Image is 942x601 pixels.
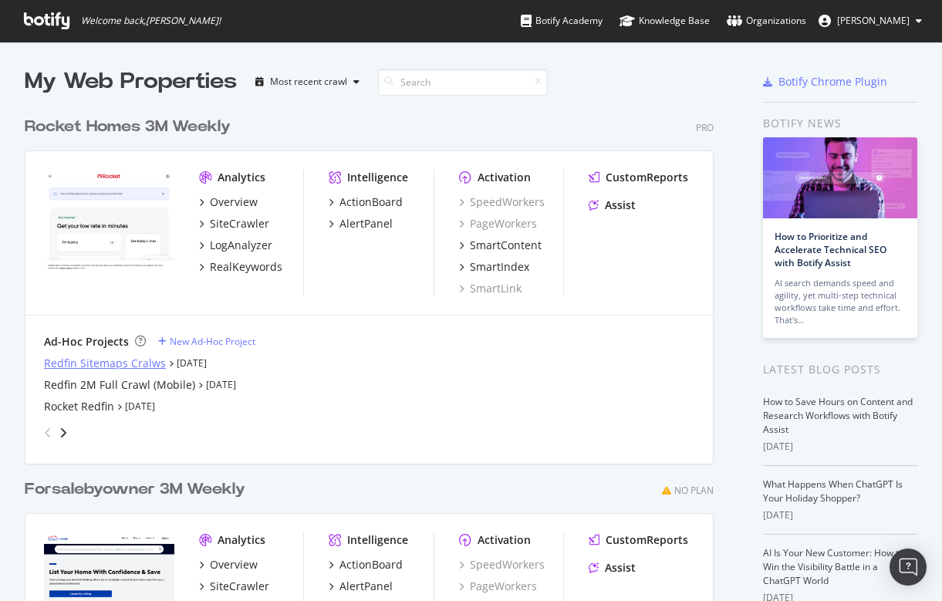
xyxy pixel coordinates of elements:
[459,557,545,572] a: SpeedWorkers
[339,216,393,231] div: AlertPanel
[81,15,221,27] span: Welcome back, [PERSON_NAME] !
[763,115,917,132] div: Botify news
[329,557,403,572] a: ActionBoard
[775,230,886,269] a: How to Prioritize and Accelerate Technical SEO with Botify Assist
[218,170,265,185] div: Analytics
[177,356,207,370] a: [DATE]
[605,560,636,576] div: Assist
[806,8,934,33] button: [PERSON_NAME]
[329,579,393,594] a: AlertPanel
[206,378,236,391] a: [DATE]
[210,259,282,275] div: RealKeywords
[589,532,688,548] a: CustomReports
[605,198,636,213] div: Assist
[199,194,258,210] a: Overview
[347,532,408,548] div: Intelligence
[606,170,688,185] div: CustomReports
[38,420,58,445] div: angle-left
[249,69,366,94] button: Most recent crawl
[210,194,258,210] div: Overview
[210,216,269,231] div: SiteCrawler
[125,400,155,413] a: [DATE]
[199,216,269,231] a: SiteCrawler
[763,546,904,587] a: AI Is Your New Customer: How to Win the Visibility Battle in a ChatGPT World
[210,579,269,594] div: SiteCrawler
[158,335,255,348] a: New Ad-Hoc Project
[778,74,887,89] div: Botify Chrome Plugin
[890,549,927,586] div: Open Intercom Messenger
[210,238,272,253] div: LogAnalyzer
[763,508,917,522] div: [DATE]
[589,560,636,576] a: Assist
[58,425,69,441] div: angle-right
[44,334,129,349] div: Ad-Hoc Projects
[620,13,710,29] div: Knowledge Base
[763,137,917,218] img: How to Prioritize and Accelerate Technical SEO with Botify Assist
[218,532,265,548] div: Analytics
[44,170,174,274] img: www.rocket.com
[25,116,231,138] div: Rocket Homes 3M Weekly
[606,532,688,548] div: CustomReports
[199,557,258,572] a: Overview
[339,557,403,572] div: ActionBoard
[25,66,237,97] div: My Web Properties
[478,532,531,548] div: Activation
[199,259,282,275] a: RealKeywords
[459,238,542,253] a: SmartContent
[459,579,537,594] a: PageWorkers
[459,259,529,275] a: SmartIndex
[459,216,537,231] a: PageWorkers
[339,194,403,210] div: ActionBoard
[727,13,806,29] div: Organizations
[270,77,347,86] div: Most recent crawl
[589,198,636,213] a: Assist
[378,69,548,96] input: Search
[459,194,545,210] a: SpeedWorkers
[763,395,913,436] a: How to Save Hours on Content and Research Workflows with Botify Assist
[44,399,114,414] a: Rocket Redfin
[199,238,272,253] a: LogAnalyzer
[347,170,408,185] div: Intelligence
[459,281,522,296] a: SmartLink
[521,13,603,29] div: Botify Academy
[696,121,714,134] div: Pro
[329,194,403,210] a: ActionBoard
[339,579,393,594] div: AlertPanel
[763,440,917,454] div: [DATE]
[25,478,245,501] div: Forsalebyowner 3M Weekly
[589,170,688,185] a: CustomReports
[199,579,269,594] a: SiteCrawler
[25,478,252,501] a: Forsalebyowner 3M Weekly
[44,356,166,371] a: Redfin Sitemaps Cralws
[763,74,887,89] a: Botify Chrome Plugin
[44,377,195,393] a: Redfin 2M Full Crawl (Mobile)
[763,478,903,505] a: What Happens When ChatGPT Is Your Holiday Shopper?
[470,238,542,253] div: SmartContent
[329,216,393,231] a: AlertPanel
[470,259,529,275] div: SmartIndex
[674,484,714,497] div: No Plan
[210,557,258,572] div: Overview
[775,277,906,326] div: AI search demands speed and agility, yet multi-step technical workflows take time and effort. Tha...
[25,116,237,138] a: Rocket Homes 3M Weekly
[763,361,917,378] div: Latest Blog Posts
[478,170,531,185] div: Activation
[837,14,910,27] span: Norma Moras
[170,335,255,348] div: New Ad-Hoc Project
